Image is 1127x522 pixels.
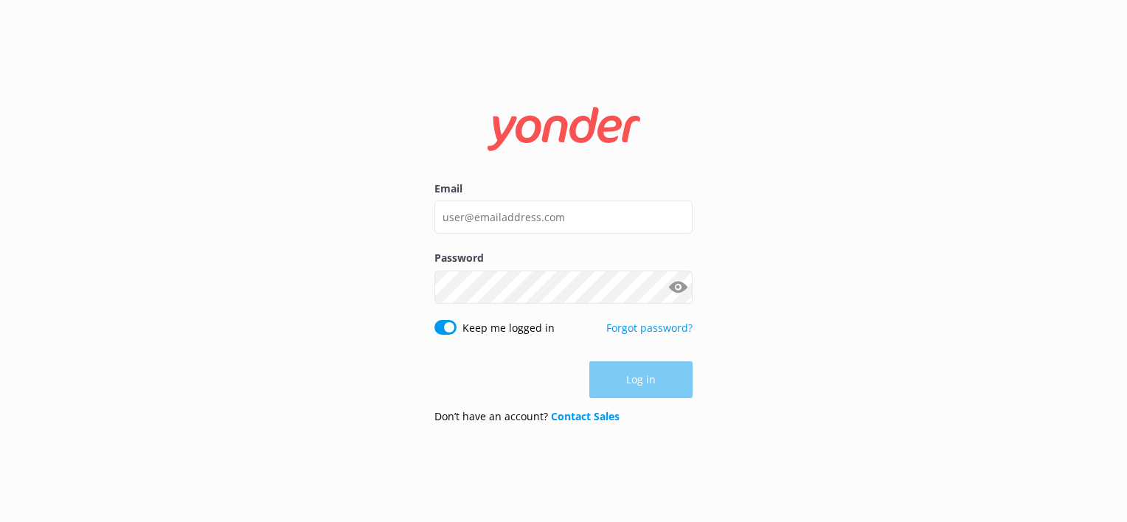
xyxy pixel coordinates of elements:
[606,321,693,335] a: Forgot password?
[663,272,693,302] button: Show password
[434,201,693,234] input: user@emailaddress.com
[551,409,620,423] a: Contact Sales
[462,320,555,336] label: Keep me logged in
[434,250,693,266] label: Password
[434,181,693,197] label: Email
[434,408,620,425] p: Don’t have an account?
